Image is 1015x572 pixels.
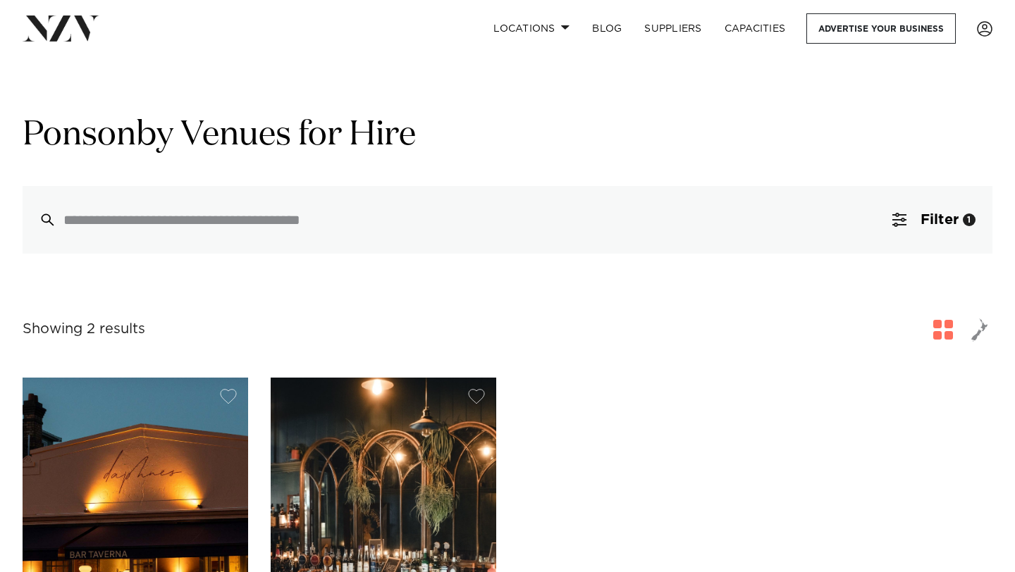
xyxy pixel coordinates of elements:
span: Filter [921,213,959,227]
a: Locations [482,13,581,44]
a: SUPPLIERS [633,13,713,44]
a: Capacities [713,13,797,44]
a: Advertise your business [806,13,956,44]
a: BLOG [581,13,633,44]
h1: Ponsonby Venues for Hire [23,113,992,158]
div: 1 [963,213,976,226]
button: Filter1 [875,186,992,254]
div: Showing 2 results [23,318,145,340]
img: nzv-logo.png [23,15,99,41]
